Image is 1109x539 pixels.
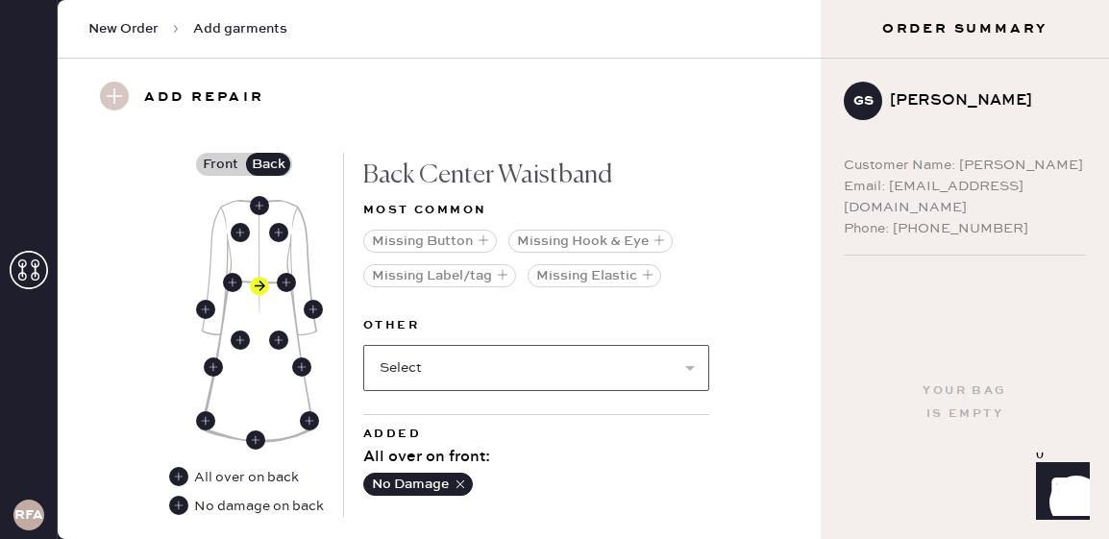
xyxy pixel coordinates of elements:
div: Back Left Sleeve [196,300,215,319]
label: Front [196,153,244,176]
div: Phone: [PHONE_NUMBER] [844,218,1086,239]
button: Missing Elastic [528,264,661,287]
button: Missing Hook & Eye [508,230,673,253]
div: [PERSON_NAME] [890,89,1071,112]
h3: RFA [14,508,43,522]
div: All over on back [194,467,299,488]
div: No damage on back [194,496,324,517]
span: Add garments [193,19,287,38]
span: New Order [88,19,159,38]
div: Back Center Waistband [250,277,269,296]
div: Back Left Waistband [223,273,242,292]
img: Garment image [200,200,317,443]
div: Back Center Hem [246,430,265,450]
div: Back Right Skirt Body [269,331,288,350]
div: Back Left Side Seam [196,411,215,430]
span: Deliver to: [844,263,948,286]
div: Most common [363,199,709,222]
div: Back Left Side Seam [204,357,223,377]
div: No damage on back [169,496,324,517]
div: All over on front : [363,446,709,469]
div: Customer Name: [PERSON_NAME] [844,155,1086,176]
div: Back Right Side Seam [300,411,319,430]
div: Back Left Body [231,223,250,242]
div: All over on back [169,467,301,488]
div: Back Right Body [269,223,288,242]
div: Email: [EMAIL_ADDRESS][DOMAIN_NAME] [844,176,1086,218]
div: Back Right Sleeve [304,300,323,319]
div: Back Center Neckline [250,196,269,215]
h3: Add repair [144,82,264,114]
iframe: Front Chat [1018,453,1100,535]
label: Back [244,153,292,176]
button: Missing Label/tag [363,264,516,287]
div: Added [363,423,709,446]
div: Back Left Skirt Body [231,331,250,350]
button: No Damage [363,473,473,496]
div: Your bag is empty [923,380,1006,426]
div: Back Right Waistband [277,273,296,292]
h3: GS [853,94,874,108]
label: Other [363,314,709,337]
button: Missing Button [363,230,497,253]
div: Back Right Side Seam [292,357,311,377]
h3: Order Summary [821,19,1109,38]
div: Back Center Waistband [363,153,709,199]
